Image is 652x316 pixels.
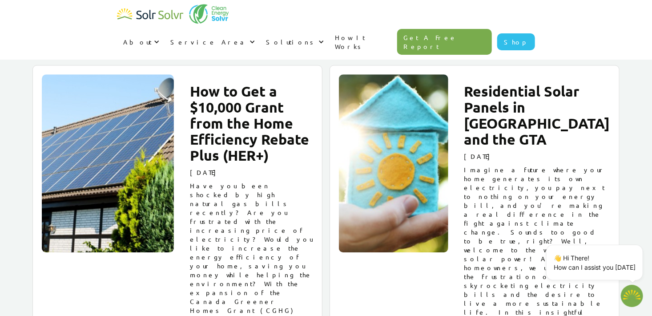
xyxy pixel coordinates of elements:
[123,37,152,46] div: About
[554,253,636,272] p: 👋 Hi There! How can I assist you [DATE]
[260,28,329,55] div: Solutions
[464,83,610,147] h2: Residential Solar Panels in [GEOGRAPHIC_DATA] and the GTA
[170,37,247,46] div: Service Area
[497,33,535,50] a: Shop
[190,83,313,163] h2: How to Get a $10,000 Grant from the Home Efficiency Rebate Plus (HER+)
[621,285,643,307] button: Open chatbot widget
[329,24,397,60] a: How It Works
[164,28,260,55] div: Service Area
[190,168,313,177] p: [DATE]
[397,29,492,55] a: Get A Free Report
[266,37,316,46] div: Solutions
[464,152,610,161] p: [DATE]
[117,28,164,55] div: About
[621,285,643,307] img: 1702586718.png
